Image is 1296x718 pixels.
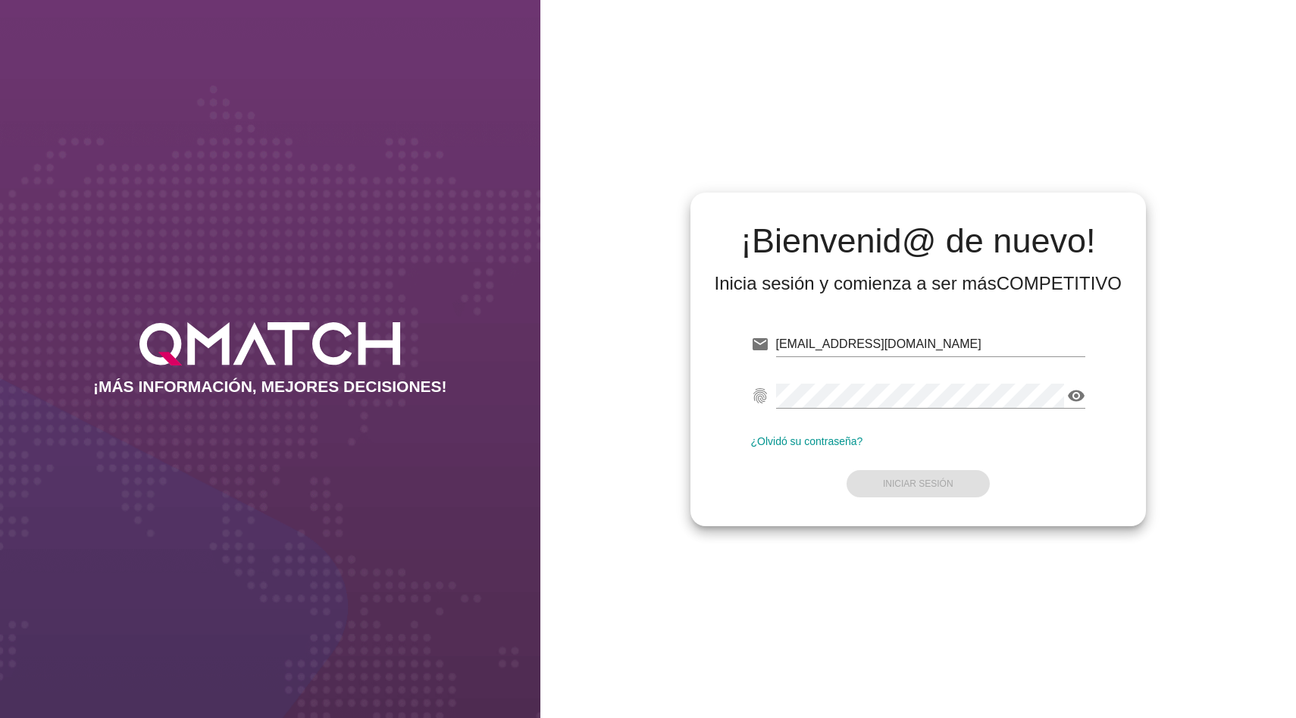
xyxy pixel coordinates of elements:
div: Inicia sesión y comienza a ser más [715,271,1122,296]
a: ¿Olvidó su contraseña? [751,435,863,447]
h2: ¡Bienvenid@ de nuevo! [715,223,1122,259]
h2: ¡MÁS INFORMACIÓN, MEJORES DECISIONES! [93,378,447,396]
i: visibility [1067,387,1085,405]
input: E-mail [776,332,1086,356]
strong: COMPETITIVO [997,273,1122,293]
i: fingerprint [751,387,769,405]
i: email [751,335,769,353]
